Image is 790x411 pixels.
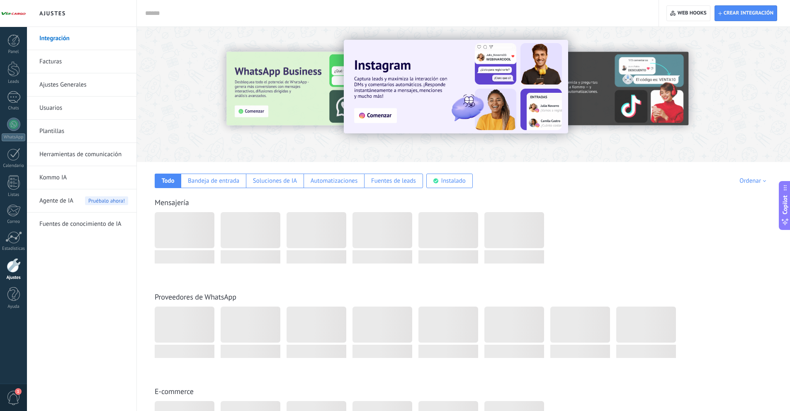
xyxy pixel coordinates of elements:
[2,219,26,225] div: Correo
[162,177,175,185] div: Todo
[155,292,236,302] a: Proveedores de WhatsApp
[441,177,466,185] div: Instalado
[188,177,239,185] div: Bandeja de entrada
[2,246,26,251] div: Estadísticas
[678,10,707,17] span: Web hooks
[2,133,25,141] div: WhatsApp
[27,73,136,97] li: Ajustes Generales
[39,50,128,73] a: Facturas
[226,52,403,126] img: Slide 3
[85,196,128,205] span: Pruébalo ahora!
[2,79,26,85] div: Leads
[39,166,128,189] a: Kommo IA
[27,189,136,213] li: Agente de IA
[39,97,128,120] a: Usuarios
[39,27,128,50] a: Integración
[512,52,688,126] img: Slide 2
[39,73,128,97] a: Ajustes Generales
[39,213,128,236] a: Fuentes de conocimiento de IA
[253,177,297,185] div: Soluciones de IA
[39,189,128,213] a: Agente de IAPruébalo ahora!
[155,387,194,396] a: E-commerce
[27,97,136,120] li: Usuarios
[2,192,26,198] div: Listas
[27,50,136,73] li: Facturas
[724,10,773,17] span: Crear integración
[2,106,26,111] div: Chats
[739,177,769,185] div: Ordenar
[715,5,777,21] button: Crear integración
[27,166,136,189] li: Kommo IA
[27,120,136,143] li: Plantillas
[27,27,136,50] li: Integración
[39,143,128,166] a: Herramientas de comunicación
[155,198,189,207] a: Mensajería
[2,275,26,280] div: Ajustes
[344,40,568,133] img: Slide 1
[2,304,26,309] div: Ayuda
[39,120,128,143] a: Plantillas
[2,163,26,169] div: Calendario
[27,213,136,235] li: Fuentes de conocimiento de IA
[39,189,73,213] span: Agente de IA
[311,177,358,185] div: Automatizaciones
[666,5,710,21] button: Web hooks
[371,177,416,185] div: Fuentes de leads
[781,196,789,215] span: Copilot
[27,143,136,166] li: Herramientas de comunicación
[15,388,22,395] span: 1
[2,49,26,55] div: Panel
